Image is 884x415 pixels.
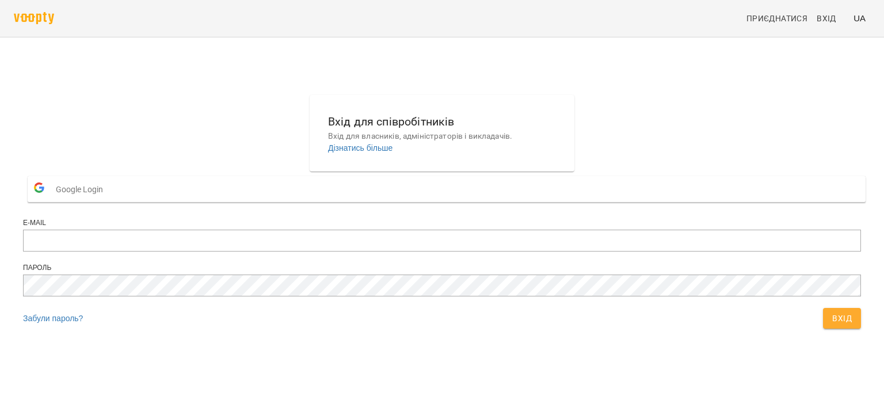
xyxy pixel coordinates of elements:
[23,263,861,273] div: Пароль
[14,12,54,24] img: voopty.png
[823,308,861,329] button: Вхід
[742,8,812,29] a: Приєднатися
[23,314,83,323] a: Забули пароль?
[746,12,807,25] span: Приєднатися
[817,12,836,25] span: Вхід
[56,178,109,201] span: Google Login
[319,104,565,163] button: Вхід для співробітниківВхід для власників, адміністраторів і викладачів.Дізнатись більше
[23,218,861,228] div: E-mail
[28,176,866,202] button: Google Login
[328,143,393,153] a: Дізнатись більше
[832,311,852,325] span: Вхід
[853,12,866,24] span: UA
[328,131,556,142] p: Вхід для власників, адміністраторів і викладачів.
[812,8,849,29] a: Вхід
[849,7,870,29] button: UA
[328,113,556,131] h6: Вхід для співробітників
